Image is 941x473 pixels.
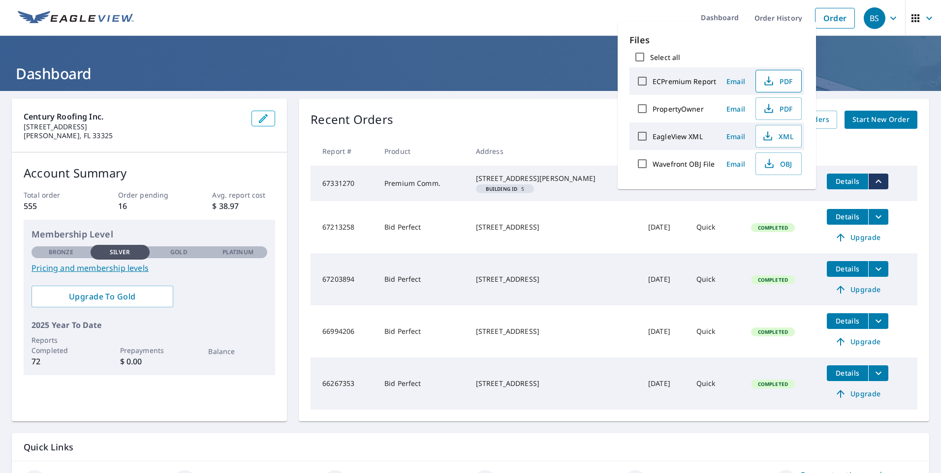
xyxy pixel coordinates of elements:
[24,131,244,140] p: [PERSON_NAME], FL 33325
[868,209,888,225] button: filesDropdownBtn-67213258
[755,70,802,92] button: PDF
[31,355,91,367] p: 72
[476,274,632,284] div: [STREET_ADDRESS]
[689,357,743,410] td: Quick
[476,326,632,336] div: [STREET_ADDRESS]
[311,253,376,305] td: 67203894
[650,53,680,62] label: Select all
[815,8,855,29] a: Order
[752,276,794,283] span: Completed
[24,164,275,182] p: Account Summary
[762,75,793,87] span: PDF
[689,305,743,357] td: Quick
[752,328,794,335] span: Completed
[845,111,917,129] a: Start New Order
[376,305,468,357] td: Bid Perfect
[833,388,882,400] span: Upgrade
[689,201,743,253] td: Quick
[311,137,376,166] th: Report #
[827,282,888,297] a: Upgrade
[653,77,716,86] label: ECPremium Report
[868,261,888,277] button: filesDropdownBtn-67203894
[39,291,165,302] span: Upgrade To Gold
[755,125,802,148] button: XML
[31,228,267,241] p: Membership Level
[720,156,752,172] button: Email
[827,209,868,225] button: detailsBtn-67213258
[120,345,179,355] p: Prepayments
[868,365,888,381] button: filesDropdownBtn-66267353
[376,253,468,305] td: Bid Perfect
[222,248,253,257] p: Platinum
[476,174,632,183] div: [STREET_ADDRESS][PERSON_NAME]
[120,355,179,367] p: $ 0.00
[31,262,267,274] a: Pricing and membership levels
[49,248,73,257] p: Bronze
[24,111,244,122] p: Century Roofing Inc.
[118,190,181,200] p: Order pending
[827,334,888,350] a: Upgrade
[762,103,793,115] span: PDF
[476,379,632,388] div: [STREET_ADDRESS]
[833,264,862,273] span: Details
[376,137,468,166] th: Product
[833,232,882,243] span: Upgrade
[833,212,862,221] span: Details
[827,261,868,277] button: detailsBtn-67203894
[724,77,748,86] span: Email
[640,357,689,410] td: [DATE]
[640,305,689,357] td: [DATE]
[653,132,703,141] label: EagleView XML
[720,74,752,89] button: Email
[208,346,267,356] p: Balance
[868,313,888,329] button: filesDropdownBtn-66994206
[24,200,87,212] p: 555
[724,104,748,114] span: Email
[827,386,888,402] a: Upgrade
[827,230,888,245] a: Upgrade
[18,11,134,26] img: EV Logo
[480,186,531,191] span: 5
[762,158,793,170] span: OBJ
[868,174,888,189] button: filesDropdownBtn-67331270
[833,368,862,378] span: Details
[311,357,376,410] td: 66267353
[31,335,91,355] p: Reports Completed
[720,101,752,117] button: Email
[653,159,715,169] label: Wavefront OBJ File
[689,253,743,305] td: Quick
[376,357,468,410] td: Bid Perfect
[720,129,752,144] button: Email
[31,319,267,331] p: 2025 Year To Date
[827,313,868,329] button: detailsBtn-66994206
[24,441,917,453] p: Quick Links
[12,63,929,84] h1: Dashboard
[24,122,244,131] p: [STREET_ADDRESS]
[852,114,910,126] span: Start New Order
[864,7,885,29] div: BS
[640,253,689,305] td: [DATE]
[31,286,173,307] a: Upgrade To Gold
[376,166,468,201] td: Premium Comm.
[755,97,802,120] button: PDF
[170,248,187,257] p: Gold
[118,200,181,212] p: 16
[311,166,376,201] td: 67331270
[110,248,130,257] p: Silver
[311,201,376,253] td: 67213258
[833,177,862,186] span: Details
[752,381,794,387] span: Completed
[486,186,518,191] em: Building ID
[629,33,804,47] p: Files
[833,316,862,325] span: Details
[827,365,868,381] button: detailsBtn-66267353
[640,201,689,253] td: [DATE]
[827,174,868,189] button: detailsBtn-67331270
[833,284,882,296] span: Upgrade
[212,200,275,212] p: $ 38.97
[476,222,632,232] div: [STREET_ADDRESS]
[311,111,393,129] p: Recent Orders
[833,336,882,348] span: Upgrade
[752,224,794,231] span: Completed
[724,132,748,141] span: Email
